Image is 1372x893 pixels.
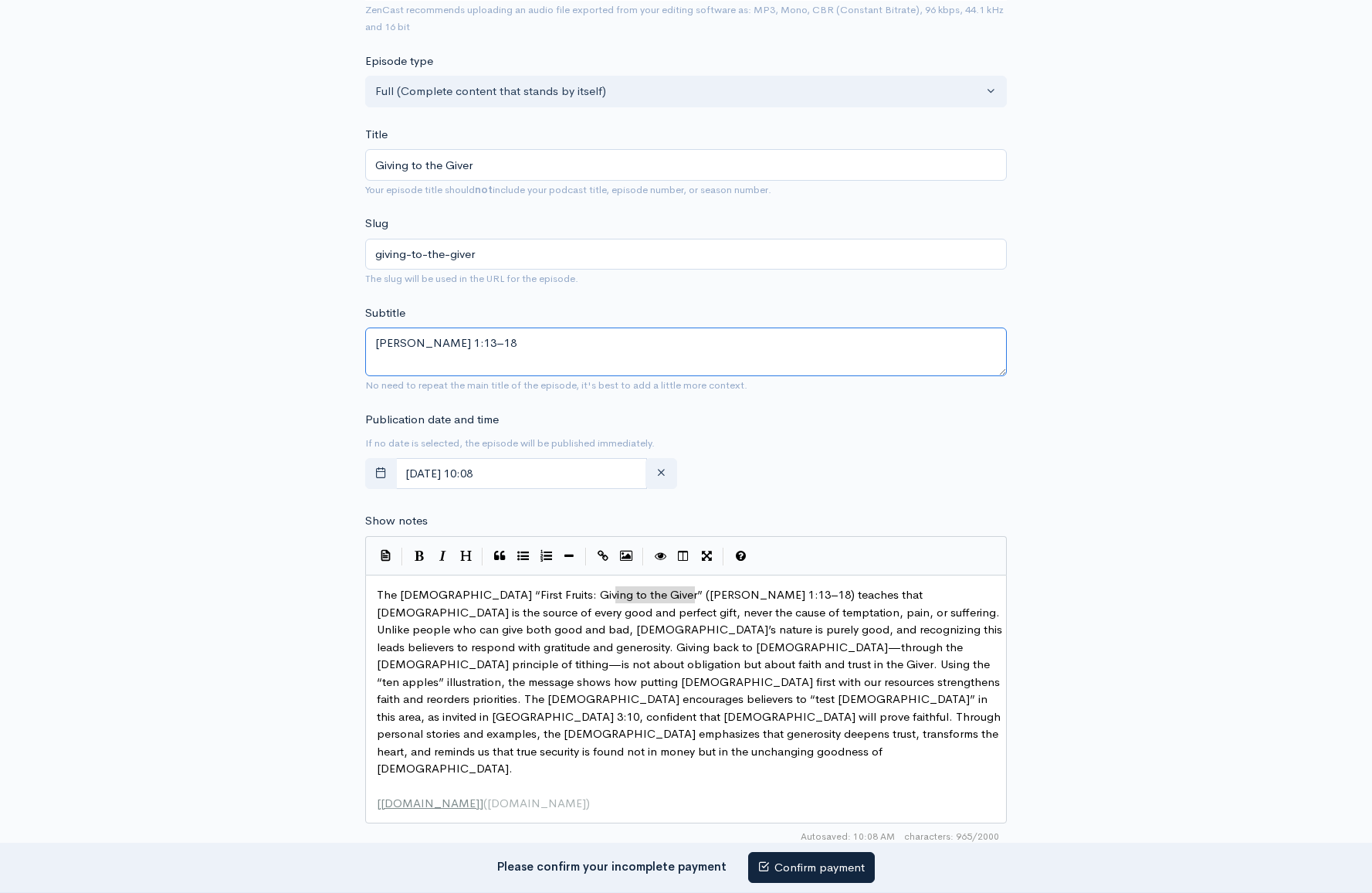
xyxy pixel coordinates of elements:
[586,796,590,810] span: )
[482,548,483,565] i: |
[401,548,403,565] i: |
[381,796,479,810] span: [DOMAIN_NAME]
[483,796,487,810] span: (
[497,858,727,873] strong: Please confirm your incomplete payment
[695,545,718,568] button: Toggle Fullscreen
[365,436,655,450] small: If no date is selected, the episode will be published immediately.
[475,183,493,196] strong: not
[375,83,983,100] div: Full (Complete content that stands by itself)
[365,512,428,530] label: Show notes
[748,852,875,884] a: Confirm payment
[365,272,578,285] small: The slug will be used in the URL for the episode.
[642,548,644,565] i: |
[649,545,672,568] button: Toggle Preview
[479,796,483,810] span: ]
[377,587,1005,776] span: The [DEMOGRAPHIC_DATA] “First Fruits: Giving to the Giver” ( ) teaches that [DEMOGRAPHIC_DATA] is...
[904,830,999,844] span: 965/2000
[729,545,752,568] button: Markdown Guide
[365,379,747,392] small: No need to repeat the main title of the episode, it's best to add a little more context.
[615,545,638,568] button: Insert Image
[365,76,1007,107] button: Full (Complete content that stands by itself)
[365,53,433,70] label: Episode type
[365,3,1004,34] small: ZenCast recommends uploading an audio file exported from your editing software as: MP3, Mono, CBR...
[374,544,397,567] button: Insert Show Notes Template
[365,126,388,144] label: Title
[365,183,771,196] small: Your episode title should include your podcast title, episode number, or season number.
[377,796,381,810] span: [
[365,215,388,233] label: Slug
[454,545,477,568] button: Heading
[672,545,695,568] button: Toggle Side by Side
[431,545,454,568] button: Italic
[511,545,534,568] button: Generic List
[645,458,677,490] button: clear
[801,830,895,844] span: Autosaved: 10:08 AM
[723,548,724,565] i: |
[591,545,615,568] button: Create Link
[710,587,851,602] span: [PERSON_NAME] 1:13–18
[365,411,499,429] label: Publication date and time
[534,545,557,568] button: Numbered List
[365,304,405,322] label: Subtitle
[365,149,1007,181] input: What is the episode's title?
[557,545,581,568] button: Insert Horizontal Line
[487,796,586,810] span: [DOMAIN_NAME]
[585,548,587,565] i: |
[488,545,511,568] button: Quote
[408,545,431,568] button: Bold
[365,458,397,490] button: toggle
[365,239,1007,270] input: title-of-episode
